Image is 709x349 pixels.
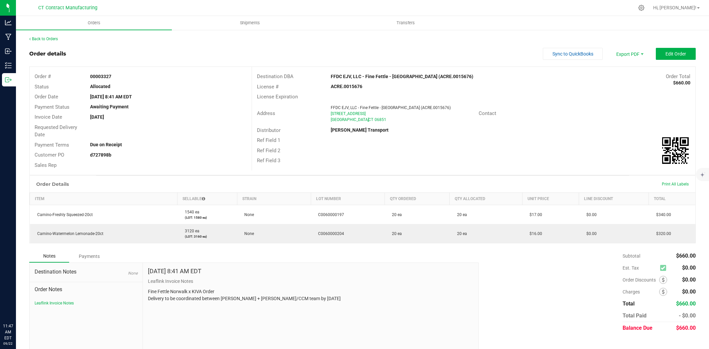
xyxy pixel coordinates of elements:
[35,104,69,110] span: Payment Status
[35,73,51,79] span: Order #
[177,193,237,205] th: Sellable
[181,210,199,214] span: 1540 ea
[148,268,201,275] h4: [DATE] 8:41 AM EDT
[29,37,58,41] a: Back to Orders
[34,212,93,217] span: Camino-Freshly Squeezed-20ct
[385,193,449,205] th: Qty Ordered
[5,76,12,83] inline-svg: Outbound
[375,117,386,122] span: 06851
[583,231,597,236] span: $0.00
[637,5,646,11] div: Manage settings
[609,48,649,60] li: Export PDF
[5,34,12,40] inline-svg: Manufacturing
[257,158,280,164] span: Ref Field 3
[389,231,402,236] span: 20 ea
[90,114,104,120] strong: [DATE]
[128,271,138,276] span: None
[90,104,129,109] strong: Awaiting Payment
[79,20,109,26] span: Orders
[257,127,281,133] span: Distributor
[623,265,657,271] span: Est. Tax
[257,73,294,79] span: Destination DBA
[35,268,138,276] span: Destination Notes
[522,193,579,205] th: Unit Price
[679,312,696,319] span: - $0.00
[311,193,385,205] th: Lot Number
[660,264,669,273] span: Calculate excise tax
[583,212,597,217] span: $0.00
[90,74,111,79] strong: 00003327
[454,231,467,236] span: 20 ea
[35,114,62,120] span: Invoice Date
[450,193,523,205] th: Qty Allocated
[331,84,362,89] strong: ACRE.0015676
[35,142,69,148] span: Payment Terms
[368,117,373,122] span: CT
[181,234,233,239] p: (LOT: 3160 ea)
[454,212,467,217] span: 20 ea
[36,181,69,187] h1: Order Details
[35,286,138,293] span: Order Notes
[69,250,109,262] div: Payments
[90,94,132,99] strong: [DATE] 8:41 AM EDT
[331,74,473,79] strong: FFDC EJV, LLC - Fine Fettle - [GEOGRAPHIC_DATA] (ACRE.0015676)
[241,231,254,236] span: None
[90,84,110,89] strong: Allocated
[90,142,122,147] strong: Due on Receipt
[148,278,473,285] p: Leaflink Invoice Notes
[148,288,473,302] p: Fine Fettle Norwalk x KIVA Order Delivery to be coordinated between [PERSON_NAME] + [PERSON_NAME]...
[331,117,369,122] span: [GEOGRAPHIC_DATA]
[388,20,424,26] span: Transfers
[623,277,659,283] span: Order Discounts
[35,162,57,168] span: Sales Rep
[257,94,298,100] span: License Expiration
[34,231,103,236] span: Camino-Watermelon Lemonade-20ct
[666,73,690,79] span: Order Total
[231,20,269,26] span: Shipments
[29,50,66,58] div: Order details
[237,193,311,205] th: Strain
[38,5,97,11] span: CT Contract Manufacturing
[623,289,659,294] span: Charges
[653,5,696,10] span: Hi, [PERSON_NAME]!
[526,231,542,236] span: $16.00
[5,48,12,55] inline-svg: Inbound
[29,250,69,263] div: Notes
[653,212,671,217] span: $340.00
[682,289,696,295] span: $0.00
[5,19,12,26] inline-svg: Analytics
[662,137,689,164] qrcode: 00003327
[368,117,368,122] span: ,
[181,215,233,220] p: (LOT: 1580 ea)
[579,193,649,205] th: Line Discount
[35,94,58,100] span: Order Date
[35,300,74,306] button: Leaflink Invoice Notes
[257,137,280,143] span: Ref Field 1
[328,16,484,30] a: Transfers
[389,212,402,217] span: 20 ea
[241,212,254,217] span: None
[676,325,696,331] span: $660.00
[30,193,177,205] th: Item
[676,253,696,259] span: $660.00
[526,212,542,217] span: $17.00
[676,300,696,307] span: $660.00
[552,51,593,57] span: Sync to QuickBooks
[682,265,696,271] span: $0.00
[90,152,111,158] strong: d727898b
[331,127,389,133] strong: [PERSON_NAME] Transport
[172,16,328,30] a: Shipments
[479,110,496,116] span: Contact
[257,110,275,116] span: Address
[656,48,696,60] button: Edit Order
[35,124,77,138] span: Requested Delivery Date
[16,16,172,30] a: Orders
[623,312,647,319] span: Total Paid
[35,152,64,158] span: Customer PO
[3,341,13,346] p: 09/22
[649,193,695,205] th: Total
[673,80,690,85] strong: $660.00
[3,323,13,341] p: 11:47 AM EDT
[35,84,49,90] span: Status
